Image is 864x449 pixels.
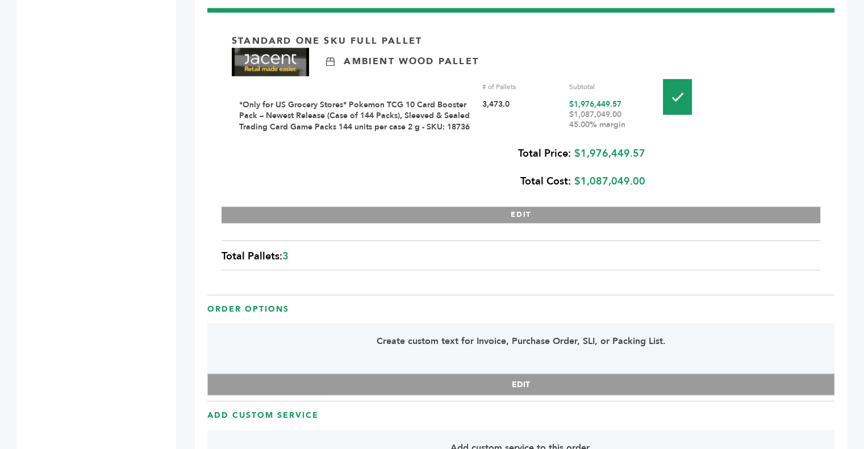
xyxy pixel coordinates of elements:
[482,99,561,133] div: 3,473.0
[222,249,282,263] span: Total Pallets:
[239,99,470,132] a: *Only for US Grocery Stores* Pokemon TCG 10 Card Booster Pack – Newest Release (Case of 144 Packs...
[207,304,834,315] h3: Order Options
[232,334,809,348] p: Create custom text for Invoice, Purchase Order, SLI, or Packing List.
[222,207,820,223] button: EDIT
[520,174,571,188] b: Total Cost:
[569,82,648,92] div: Subtotal
[232,35,422,47] p: Standard One Sku Full Pallet
[326,57,335,66] img: Ambient
[569,110,648,130] div: $1,087,049.00 45.00% margin
[344,55,478,68] p: Ambient Wood Pallet
[518,146,571,161] b: Total Price:
[232,48,309,76] img: Brand Name
[232,140,645,195] div: $1,976,449.57 $1,087,049.00
[482,82,561,92] div: # of Pallets
[207,374,834,395] button: EDIT
[207,410,834,421] h3: Add Custom Service
[282,249,289,263] span: 3
[569,99,648,133] div: $1,976,449.57
[663,79,692,115] img: Pallet-Icons-01.png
